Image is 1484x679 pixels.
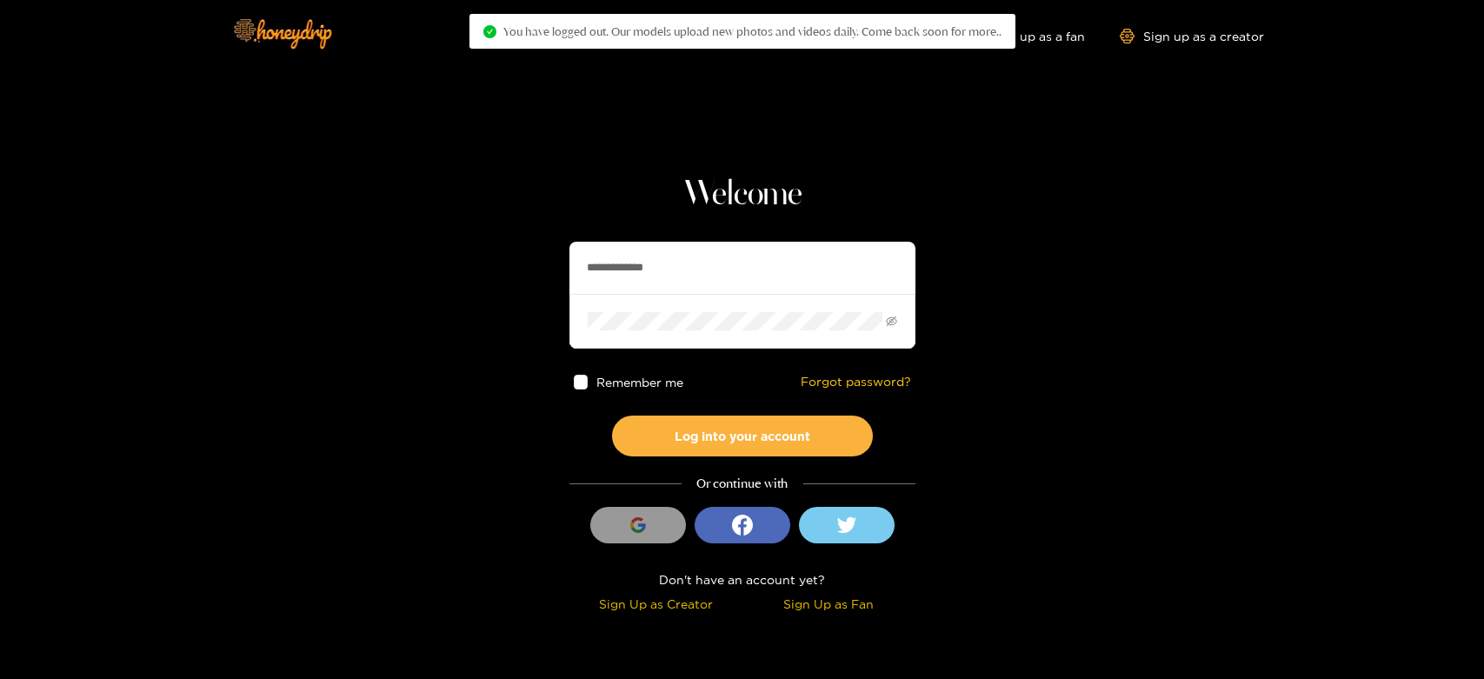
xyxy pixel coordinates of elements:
span: eye-invisible [886,316,897,327]
div: Sign Up as Creator [574,594,738,614]
a: Sign up as a creator [1120,29,1264,43]
a: Sign up as a fan [966,29,1085,43]
span: Remember me [596,376,683,389]
div: Don't have an account yet? [569,569,915,589]
a: Forgot password? [801,375,911,389]
span: check-circle [483,25,496,38]
div: Sign Up as Fan [747,594,911,614]
div: Or continue with [569,474,915,494]
button: Log into your account [612,416,873,456]
h1: Welcome [569,174,915,216]
span: You have logged out. Our models upload new photos and videos daily. Come back soon for more.. [503,24,1002,38]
